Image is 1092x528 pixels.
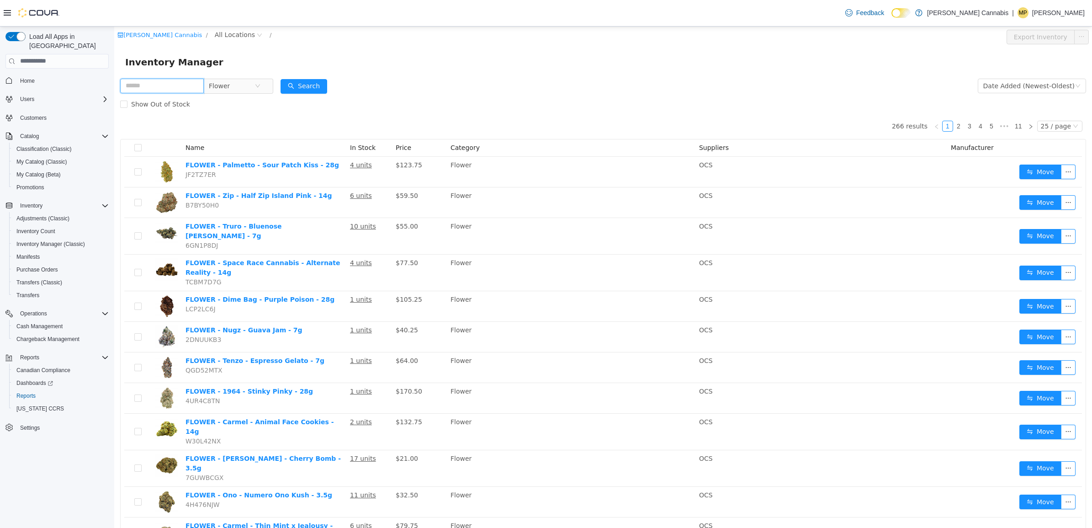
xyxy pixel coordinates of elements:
[71,300,188,307] a: FLOWER - Nugz - Guava Jam - 7g
[281,331,304,338] span: $64.00
[16,266,58,273] span: Purchase Orders
[71,135,225,142] a: FLOWER - Palmetto - Sour Patch Kiss - 28g
[16,131,109,142] span: Catalog
[13,403,109,414] span: Washington CCRS
[13,156,109,167] span: My Catalog (Classic)
[960,3,975,18] button: icon: ellipsis
[585,165,599,173] span: OCS
[20,77,35,85] span: Home
[961,57,966,63] i: icon: down
[3,5,9,11] i: icon: shop
[16,94,109,105] span: Users
[26,32,109,50] span: Load All Apps in [GEOGRAPHIC_DATA]
[71,331,210,338] a: FLOWER - Tenzo - Espresso Gelato - 7g
[959,97,964,103] i: icon: down
[16,336,80,343] span: Chargeback Management
[9,181,112,194] button: Promotions
[13,321,109,332] span: Cash Management
[20,133,39,140] span: Catalog
[9,364,112,377] button: Canadian Compliance
[9,263,112,276] button: Purchase Orders
[5,70,109,458] nav: Complex example
[9,225,112,238] button: Inventory Count
[856,8,884,17] span: Feedback
[905,364,947,379] button: icon: swapMove
[817,94,828,105] li: Previous Page
[13,144,75,155] a: Classification (Classic)
[883,94,897,105] li: Next 5 Pages
[947,468,961,483] button: icon: ellipsis
[585,331,599,338] span: OCS
[281,269,308,277] span: $105.25
[13,334,83,345] a: Chargeback Management
[839,94,850,105] li: 2
[16,200,46,211] button: Inventory
[13,169,109,180] span: My Catalog (Beta)
[71,496,218,512] a: FLOWER - Carmel - Thin Mint x Jealousy - 7g
[16,228,55,235] span: Inventory Count
[9,251,112,263] button: Manifests
[41,268,64,291] img: FLOWER - Dime Bag - Purple Poison - 28g hero shot
[41,299,64,322] img: FLOWER - Nugz - Guava Jam - 7g hero shot
[13,365,109,376] span: Canadian Compliance
[13,239,89,250] a: Inventory Manager (Classic)
[41,165,64,187] img: FLOWER - Zip - Half Zip Island Pink - 14g hero shot
[20,114,47,122] span: Customers
[837,117,880,125] span: Manufacturer
[892,3,960,18] button: Export Inventory
[850,95,860,105] a: 3
[13,213,73,224] a: Adjustments (Classic)
[71,233,226,250] a: FLOWER - Space Race Cannabis - Alternate Reality - 14g
[13,169,64,180] a: My Catalog (Beta)
[947,138,961,153] button: icon: ellipsis
[41,134,64,157] img: FLOWER - Palmetto - Sour Patch Kiss - 28g hero shot
[872,95,882,105] a: 5
[41,232,64,255] img: FLOWER - Space Race Cannabis - Alternate Reality - 14g hero shot
[333,491,581,528] td: Flower
[281,428,304,436] span: $21.00
[16,75,109,86] span: Home
[281,300,304,307] span: $40.25
[16,367,70,374] span: Canadian Compliance
[2,74,112,87] button: Home
[16,215,69,222] span: Adjustments (Classic)
[861,94,872,105] li: 4
[13,290,43,301] a: Transfers
[9,289,112,302] button: Transfers
[281,361,308,368] span: $170.50
[872,94,883,105] li: 5
[927,7,1008,18] p: [PERSON_NAME] Cannabis
[71,269,220,277] a: FLOWER - Dime Bag - Purple Poison - 28g
[16,112,50,123] a: Customers
[281,233,304,240] span: $77.50
[333,228,581,265] td: Flower
[947,239,961,254] button: icon: ellipsis
[236,135,258,142] u: 4 units
[333,460,581,491] td: Flower
[947,272,961,287] button: icon: ellipsis
[16,184,44,191] span: Promotions
[585,135,599,142] span: OCS
[18,8,59,17] img: Cova
[16,308,109,319] span: Operations
[71,309,107,317] span: 2DNUUKB3
[236,196,262,203] u: 10 units
[905,398,947,413] button: icon: swapMove
[585,269,599,277] span: OCS
[91,5,93,12] span: /
[897,94,911,105] li: 11
[333,326,581,357] td: Flower
[333,295,581,326] td: Flower
[281,135,308,142] span: $123.75
[41,495,64,517] img: FLOWER - Carmel - Thin Mint x Jealousy - 7g hero shot
[333,161,581,192] td: Flower
[13,277,109,288] span: Transfers (Classic)
[71,371,106,378] span: 4UR4C8TN
[16,94,38,105] button: Users
[41,464,64,487] img: FLOWER - Ono - Numero Ono Kush - 3.5g hero shot
[914,97,919,103] i: icon: right
[13,156,71,167] a: My Catalog (Classic)
[585,496,599,503] span: OCS
[333,424,581,460] td: Flower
